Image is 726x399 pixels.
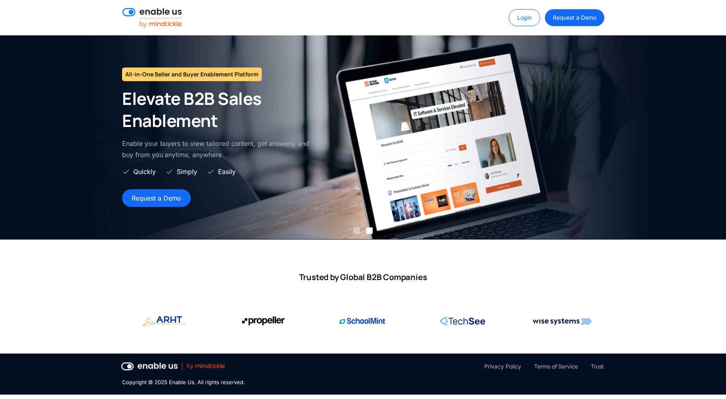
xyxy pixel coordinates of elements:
img: Check Icon [122,168,130,176]
div: Simply [177,167,197,176]
a: Terms of Service [534,362,578,371]
iframe: Qualified Messenger [718,391,726,399]
div: Copyright © 2025 Enable Us. All rights reserved. [122,379,245,387]
img: Check Icon [207,168,215,176]
h2: Trusted by Global B2B Companies [122,272,604,282]
img: SchoolMint corporate logo [339,313,387,329]
div: Show slide 2 of 2 [366,227,373,234]
h1: All-in-One Seller and Buyer Enablement Platform [122,68,262,81]
a: Trust [591,362,604,371]
a: Privacy Policy [484,362,521,371]
img: Wise Systems corporate logo [533,313,592,329]
img: Propeller Aero corporate logo [242,313,285,329]
img: RingCentral corporate logo [440,313,485,329]
div: Show slide 1 of 2 [353,227,360,234]
a: Login [509,9,540,26]
img: Propeller Aero corporate logo [143,313,185,329]
a: Request a Demo [545,9,604,26]
img: Check Icon [165,168,173,176]
div: Quickly [133,167,156,176]
h2: Elevate B2B Sales Enablement [122,88,314,131]
a: Request a Demo [122,189,191,207]
div: Easily [218,167,236,176]
p: Enable your buyers to view tailored content, get answers, and buy from you anytime, anywhere [122,138,314,160]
